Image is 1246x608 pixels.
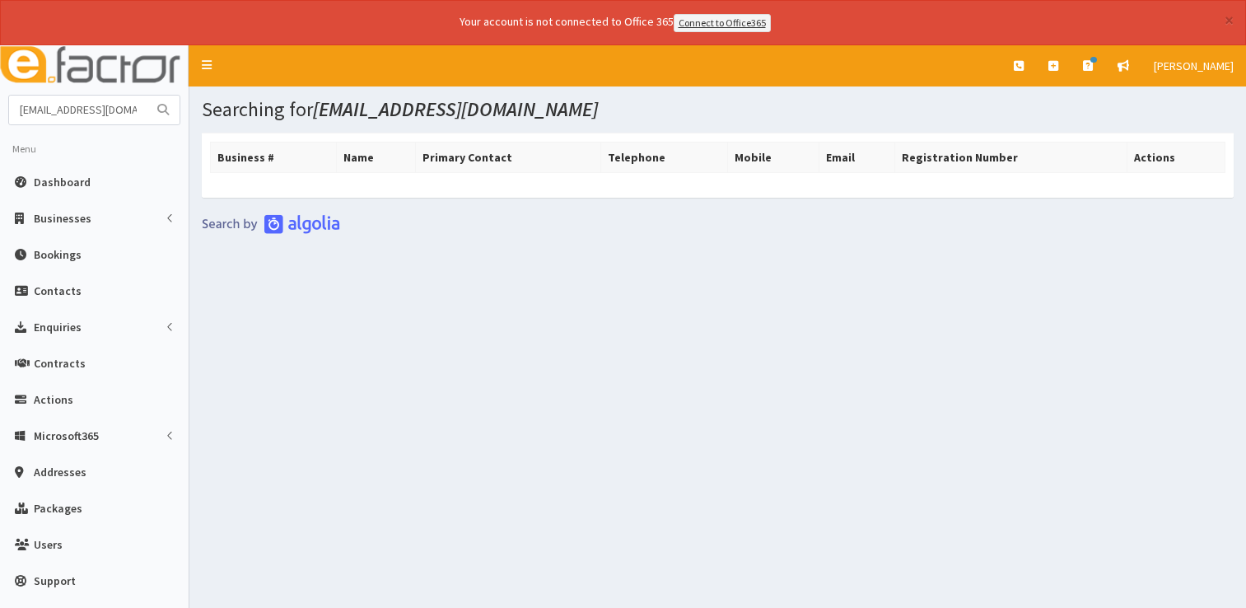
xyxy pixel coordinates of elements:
[337,142,416,172] th: Name
[9,96,147,124] input: Search...
[34,428,99,443] span: Microsoft365
[728,142,819,172] th: Mobile
[202,214,340,234] img: search-by-algolia-light-background.png
[34,537,63,552] span: Users
[600,142,728,172] th: Telephone
[34,392,73,407] span: Actions
[34,247,82,262] span: Bookings
[1154,58,1234,73] span: [PERSON_NAME]
[416,142,600,172] th: Primary Contact
[202,99,1234,120] h1: Searching for
[1141,45,1246,87] a: [PERSON_NAME]
[34,320,82,334] span: Enquiries
[211,142,337,172] th: Business #
[34,175,91,189] span: Dashboard
[819,142,895,172] th: Email
[674,14,771,32] a: Connect to Office365
[34,465,86,479] span: Addresses
[1225,12,1234,29] button: ×
[34,573,76,588] span: Support
[1127,142,1225,172] th: Actions
[34,356,86,371] span: Contracts
[895,142,1127,172] th: Registration Number
[34,501,82,516] span: Packages
[133,13,1097,32] div: Your account is not connected to Office 365
[313,96,598,122] i: [EMAIL_ADDRESS][DOMAIN_NAME]
[34,211,91,226] span: Businesses
[34,283,82,298] span: Contacts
